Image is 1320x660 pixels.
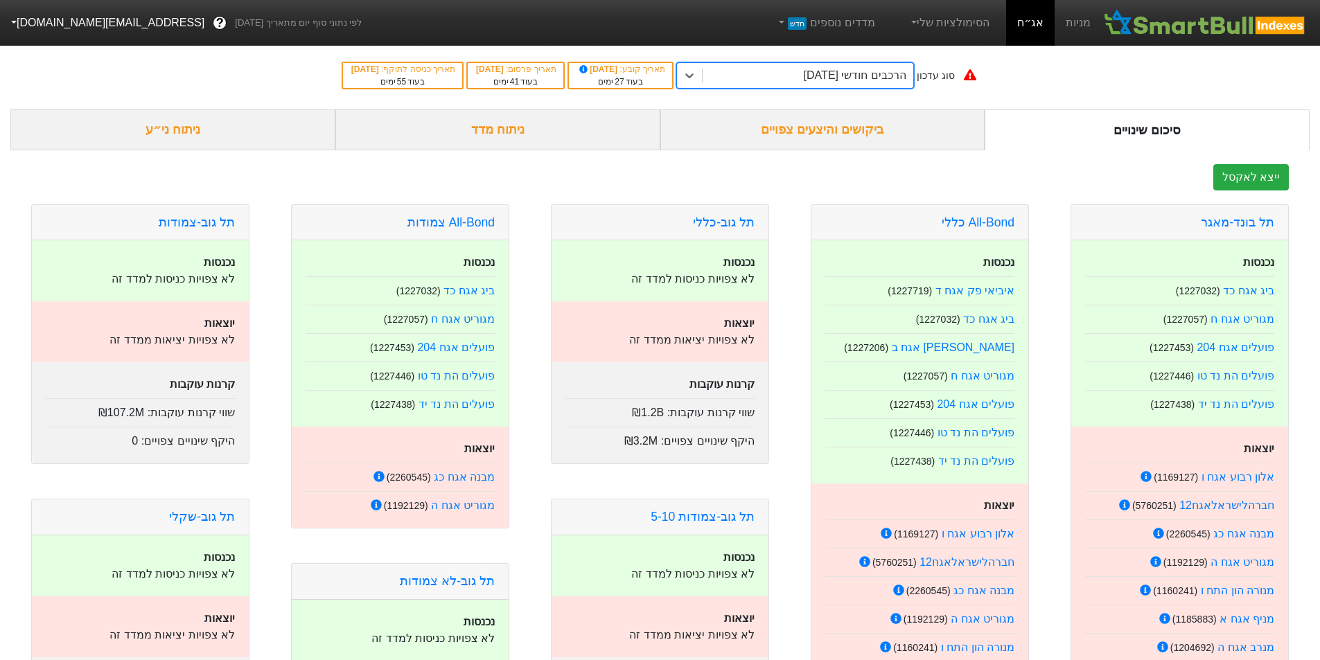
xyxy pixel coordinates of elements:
span: לפי נתוני סוף יום מתאריך [DATE] [235,16,362,30]
a: פועלים הת נד יד [419,398,495,410]
strong: נכנסות [204,551,235,563]
small: ( 1192129 ) [1163,557,1208,568]
small: ( 1227446 ) [1150,371,1194,382]
a: מגוריט אגח ה [951,613,1014,625]
a: פועלים הת נד יד [1198,398,1274,410]
a: מבנה אגח כג [434,471,495,483]
p: לא צפויות יציאות ממדד זה [46,332,235,348]
a: תל גוב-שקלי [169,510,235,524]
a: מנורה הון התח ו [1201,585,1274,596]
span: 55 [397,77,406,87]
small: ( 1227206 ) [844,342,888,353]
small: ( 2260545 ) [387,472,431,483]
span: 41 [510,77,519,87]
a: איביאי פק אגח ד [935,285,1014,296]
div: הרכבים חודשי [DATE] [804,67,906,84]
strong: יוצאות [204,317,235,329]
a: מבנה אגח כג [953,585,1014,596]
strong: נכנסות [983,256,1014,268]
a: מניף אגח א [1220,613,1274,625]
a: תל גוב-צמודות [159,215,235,229]
div: תאריך קובע : [576,63,665,75]
span: ₪1.2B [632,407,664,418]
a: פועלים אגח 204 [417,341,495,353]
p: לא צפויות כניסות למדד זה [565,566,755,582]
div: בעוד ימים [350,75,455,88]
small: ( 1227453 ) [370,342,414,353]
a: מגוריט אגח ח [951,370,1014,382]
strong: קרנות עוקבות [170,378,235,390]
a: מנורה הון התח ו [941,641,1014,653]
strong: יוצאות [464,443,495,454]
p: לא צפויות כניסות למדד זה [565,271,755,287]
a: מבנה אגח כג [1213,528,1274,539]
p: לא צפויות כניסות למדד זה [306,630,495,647]
img: SmartBull [1102,9,1309,37]
a: [PERSON_NAME] אגח ב [892,341,1015,353]
a: מגוריט אגח ח [431,313,495,325]
a: אלון רבוע אגח ו [942,528,1014,539]
div: בעוד ימים [475,75,556,88]
span: חדש [788,17,807,30]
a: All-Bond צמודות [407,215,495,229]
div: שווי קרנות עוקבות : [46,398,235,421]
a: תל גוב-לא צמודות [400,574,495,588]
a: פועלים אגח 204 [937,398,1014,410]
div: שווי קרנות עוקבות : [565,398,755,421]
small: ( 1185883 ) [1172,614,1217,625]
div: בעוד ימים [576,75,665,88]
span: [DATE] [351,64,381,74]
strong: יוצאות [1244,443,1274,454]
small: ( 2260545 ) [906,585,951,596]
a: תל גוב-צמודות 5-10 [651,510,755,524]
strong: נכנסות [723,551,755,563]
small: ( 1160241 ) [893,642,938,653]
div: ביקושים והיצעים צפויים [660,109,985,150]
small: ( 1227057 ) [1163,314,1208,325]
span: 0 [132,435,138,447]
p: לא צפויות כניסות למדד זה [46,271,235,287]
span: [DATE] [577,64,620,74]
a: פועלים אגח 204 [1197,341,1274,353]
small: ( 1160241 ) [1153,585,1197,596]
small: ( 1192129 ) [384,500,428,511]
div: תאריך כניסה לתוקף : [350,63,455,75]
p: לא צפויות כניסות למדד זה [46,566,235,582]
span: ₪107.2M [98,407,144,418]
div: סוג עדכון [917,69,955,83]
p: לא צפויות יציאות ממדד זה [565,332,755,348]
strong: יוצאות [984,499,1014,511]
small: ( 1227446 ) [890,427,934,438]
div: תאריך פרסום : [475,63,556,75]
strong: קרנות עוקבות [689,378,755,390]
a: חברהלישראלאגח12 [919,556,1014,568]
div: היקף שינויים צפויים : [46,427,235,449]
small: ( 1227438 ) [1150,399,1195,410]
a: תל בונד-מאגר [1201,215,1274,229]
a: מדדים נוספיםחדש [771,9,881,37]
strong: נכנסות [723,256,755,268]
a: אלון רבוע אגח ו [1202,471,1274,483]
small: ( 1227438 ) [890,456,935,467]
small: ( 1227453 ) [1150,342,1194,353]
div: ניתוח ני״ע [10,109,335,150]
span: ? [216,14,224,33]
a: פועלים הת נד טו [418,370,495,382]
small: ( 1227032 ) [916,314,960,325]
a: תל גוב-כללי [693,215,755,229]
div: ניתוח מדד [335,109,660,150]
strong: נכנסות [464,256,495,268]
small: ( 1227453 ) [890,399,934,410]
strong: יוצאות [724,317,755,329]
span: ₪3.2M [624,435,658,447]
a: ביג אגח כד [1223,285,1274,296]
span: 27 [615,77,624,87]
a: מגוריט אגח ח [1211,313,1274,325]
small: ( 1169127 ) [894,528,938,539]
a: פועלים הת נד יד [938,455,1014,467]
small: ( 1227032 ) [1176,285,1220,296]
strong: יוצאות [724,612,755,624]
strong: נכנסות [464,616,495,627]
small: ( 2260545 ) [1166,528,1211,539]
a: פועלים הת נד טו [1197,370,1274,382]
